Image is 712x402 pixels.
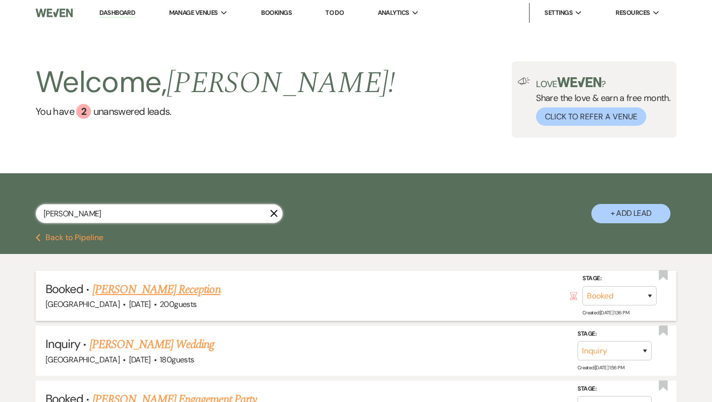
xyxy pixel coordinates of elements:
span: 180 guests [160,354,194,365]
div: Share the love & earn a free month. [530,77,670,126]
button: Back to Pipeline [36,234,103,242]
span: [GEOGRAPHIC_DATA] [45,299,120,309]
span: Manage Venues [169,8,218,18]
button: Click to Refer a Venue [536,107,646,126]
label: Stage: [582,273,657,284]
div: 2 [76,104,91,119]
label: Stage: [578,329,652,340]
img: weven-logo-green.svg [557,77,601,87]
label: Stage: [578,384,652,395]
h2: Welcome, [36,61,395,104]
a: [PERSON_NAME] Reception [92,281,221,299]
span: Analytics [378,8,409,18]
p: Love ? [536,77,670,89]
span: Created: [DATE] 1:56 PM [578,364,624,371]
span: [DATE] [129,354,151,365]
span: Settings [544,8,573,18]
a: Dashboard [99,8,135,18]
span: Booked [45,281,83,297]
button: + Add Lead [591,204,670,223]
span: Resources [616,8,650,18]
a: Bookings [261,8,292,17]
a: [PERSON_NAME] Wedding [89,336,215,353]
span: [PERSON_NAME] ! [167,60,395,106]
img: Weven Logo [36,2,73,23]
a: To Do [325,8,344,17]
img: loud-speaker-illustration.svg [518,77,530,85]
span: [GEOGRAPHIC_DATA] [45,354,120,365]
span: Inquiry [45,336,80,352]
span: 200 guests [160,299,196,309]
span: Created: [DATE] 1:36 PM [582,309,629,316]
a: You have 2 unanswered leads. [36,104,395,119]
span: [DATE] [129,299,151,309]
input: Search by name, event date, email address or phone number [36,204,283,223]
